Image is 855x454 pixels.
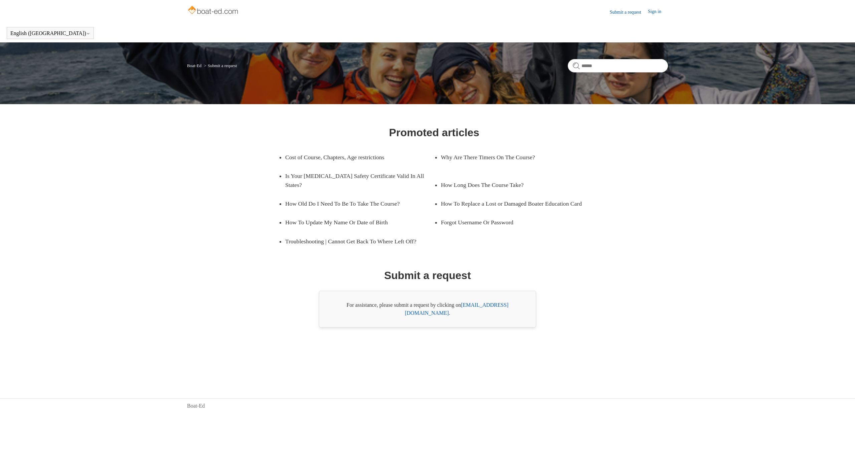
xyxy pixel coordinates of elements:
[441,213,580,232] a: Forgot Username Or Password
[187,4,240,17] img: Boat-Ed Help Center home page
[187,63,201,68] a: Boat-Ed
[568,59,668,72] input: Search
[610,9,648,16] a: Submit a request
[285,232,434,251] a: Troubleshooting | Cannot Get Back To Where Left Off?
[10,30,90,36] button: English ([GEOGRAPHIC_DATA])
[441,148,580,167] a: Why Are There Timers On The Course?
[833,432,850,449] div: Live chat
[648,8,668,16] a: Sign in
[384,267,471,283] h1: Submit a request
[187,63,203,68] li: Boat-Ed
[187,402,205,410] a: Boat-Ed
[319,291,536,327] div: For assistance, please submit a request by clicking on .
[389,125,479,141] h1: Promoted articles
[203,63,237,68] li: Submit a request
[285,148,424,167] a: Cost of Course, Chapters, Age restrictions
[285,167,434,194] a: Is Your [MEDICAL_DATA] Safety Certificate Valid In All States?
[285,213,424,232] a: How To Update My Name Or Date of Birth
[441,176,580,194] a: How Long Does The Course Take?
[405,302,508,316] a: [EMAIL_ADDRESS][DOMAIN_NAME]
[441,194,590,213] a: How To Replace a Lost or Damaged Boater Education Card
[285,194,424,213] a: How Old Do I Need To Be To Take The Course?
